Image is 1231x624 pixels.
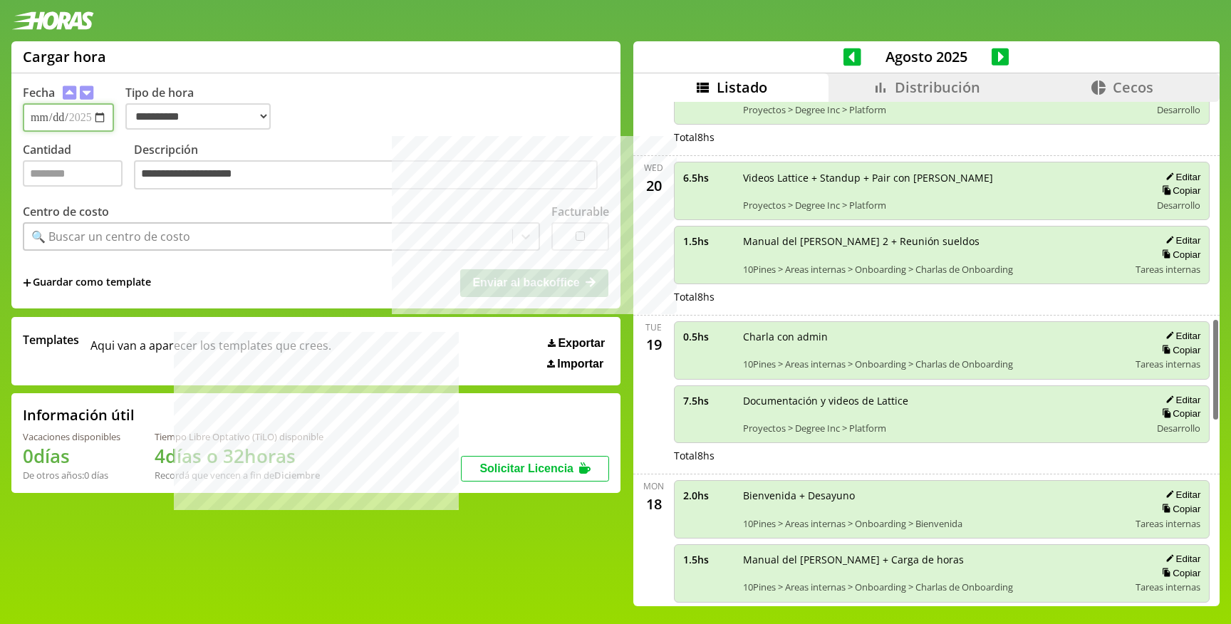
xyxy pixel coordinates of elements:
[643,492,665,515] div: 18
[683,489,733,502] span: 2.0 hs
[134,160,598,190] textarea: Descripción
[743,199,1141,212] span: Proyectos > Degree Inc > Platform
[683,171,733,184] span: 6.5 hs
[683,234,733,248] span: 1.5 hs
[1136,263,1200,276] span: Tareas internas
[125,85,282,132] label: Tipo de hora
[743,517,1126,530] span: 10Pines > Areas internas > Onboarding > Bienvenida
[1157,103,1200,116] span: Desarrollo
[861,47,992,66] span: Agosto 2025
[674,130,1210,144] div: Total 8 hs
[1136,517,1200,530] span: Tareas internas
[155,443,323,469] h1: 4 días o 32 horas
[1158,503,1200,515] button: Copiar
[1161,394,1200,406] button: Editar
[90,332,331,370] span: Aqui van a aparecer los templates que crees.
[1158,249,1200,261] button: Copiar
[743,234,1126,248] span: Manual del [PERSON_NAME] 2 + Reunión sueldos
[743,394,1141,407] span: Documentación y videos de Lattice
[155,430,323,443] div: Tiempo Libre Optativo (TiLO) disponible
[743,553,1126,566] span: Manual del [PERSON_NAME] + Carga de horas
[743,330,1126,343] span: Charla con admin
[558,337,605,350] span: Exportar
[743,358,1126,370] span: 10Pines > Areas internas > Onboarding > Charlas de Onboarding
[1161,171,1200,183] button: Editar
[743,171,1141,184] span: Videos Lattice + Standup + Pair con [PERSON_NAME]
[23,47,106,66] h1: Cargar hora
[1158,344,1200,356] button: Copiar
[23,275,151,291] span: +Guardar como template
[683,394,733,407] span: 7.5 hs
[743,581,1126,593] span: 10Pines > Areas internas > Onboarding > Charlas de Onboarding
[743,489,1126,502] span: Bienvenida + Desayuno
[1157,422,1200,435] span: Desarrollo
[643,174,665,197] div: 20
[643,333,665,356] div: 19
[134,142,609,194] label: Descripción
[1161,330,1200,342] button: Editar
[1161,489,1200,501] button: Editar
[23,204,109,219] label: Centro de costo
[23,443,120,469] h1: 0 días
[1158,567,1200,579] button: Copiar
[643,480,664,492] div: Mon
[23,405,135,425] h2: Información útil
[1157,199,1200,212] span: Desarrollo
[479,462,573,474] span: Solicitar Licencia
[1136,358,1200,370] span: Tareas internas
[895,78,980,97] span: Distribución
[1113,78,1153,97] span: Cecos
[23,275,31,291] span: +
[23,160,123,187] input: Cantidad
[23,142,134,194] label: Cantidad
[544,336,609,350] button: Exportar
[1158,407,1200,420] button: Copiar
[743,422,1141,435] span: Proyectos > Degree Inc > Platform
[557,358,603,370] span: Importar
[23,332,79,348] span: Templates
[31,229,190,244] div: 🔍 Buscar un centro de costo
[683,553,733,566] span: 1.5 hs
[1136,581,1200,593] span: Tareas internas
[461,456,609,482] button: Solicitar Licencia
[743,263,1126,276] span: 10Pines > Areas internas > Onboarding > Charlas de Onboarding
[1161,234,1200,246] button: Editar
[1158,184,1200,197] button: Copiar
[23,430,120,443] div: Vacaciones disponibles
[155,469,323,482] div: Recordá que vencen a fin de
[274,469,320,482] b: Diciembre
[674,290,1210,303] div: Total 8 hs
[11,11,94,30] img: logotipo
[125,103,271,130] select: Tipo de hora
[1161,553,1200,565] button: Editar
[644,162,663,174] div: Wed
[551,204,609,219] label: Facturable
[674,449,1210,462] div: Total 8 hs
[743,103,1141,116] span: Proyectos > Degree Inc > Platform
[717,78,767,97] span: Listado
[633,102,1220,605] div: scrollable content
[645,321,662,333] div: Tue
[683,330,733,343] span: 0.5 hs
[23,469,120,482] div: De otros años: 0 días
[23,85,55,100] label: Fecha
